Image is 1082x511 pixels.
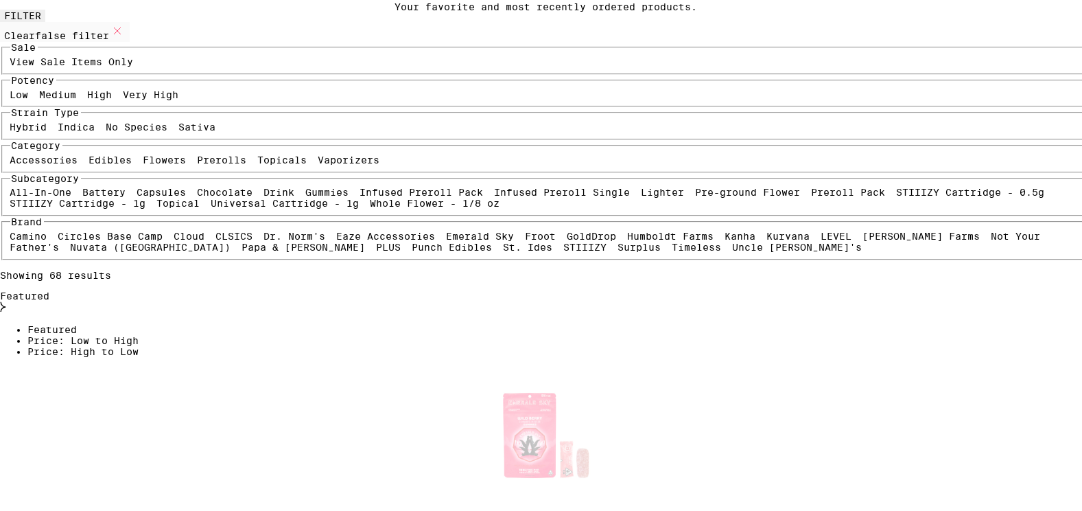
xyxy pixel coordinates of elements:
[318,152,380,163] label: Vaporizers
[628,228,714,239] label: Humboldt Farms
[124,87,179,98] label: Very High
[10,184,72,195] label: All-In-One
[89,152,132,163] label: Edibles
[10,137,62,148] legend: Category
[10,54,134,65] label: View Sale Items Only
[242,239,366,250] label: Papa & [PERSON_NAME]
[897,184,1045,195] label: STIIIZY Cartridge - 0.5g
[27,321,77,332] span: Featured
[526,228,556,239] label: Froot
[447,228,515,239] label: Emerald Sky
[58,119,95,130] label: Indica
[264,228,326,239] label: Dr. Norm's
[10,228,1041,250] label: Not Your Father's
[725,228,756,239] label: Kanha
[40,87,77,98] label: Medium
[10,39,38,50] legend: Sale
[211,195,360,206] label: Universal Cartridge - 1g
[157,195,200,206] label: Topical
[106,119,168,130] label: No Species
[767,228,810,239] label: Kurvana
[337,228,436,239] label: Eaze Accessories
[10,104,81,115] legend: Strain Type
[642,184,685,195] label: Lighter
[821,228,852,239] label: LEVEL
[10,87,29,98] label: Low
[10,228,47,239] label: Camino
[10,214,44,225] legend: Brand
[179,119,216,130] label: Sativa
[618,239,661,250] label: Surplus
[495,184,631,195] label: Infused Preroll Single
[198,184,253,195] label: Chocolate
[174,228,205,239] label: Cloud
[412,239,493,250] label: Punch Edibles
[371,195,500,206] label: Whole Flower - 1/8 oz
[10,152,78,163] label: Accessories
[863,228,980,239] label: [PERSON_NAME] Farms
[377,239,401,250] label: PLUS
[733,239,862,250] label: Uncle [PERSON_NAME]'s
[198,152,247,163] label: Prerolls
[27,343,139,354] span: Price: High to Low
[360,184,484,195] label: Infused Preroll Pack
[672,239,722,250] label: Timeless
[504,239,553,250] label: St. Ides
[71,239,231,250] label: Nuvata ([GEOGRAPHIC_DATA])
[216,228,253,239] label: CLSICS
[567,228,617,239] label: GoldDrop
[306,184,349,195] label: Gummies
[58,228,163,239] label: Circles Base Camp
[10,170,81,181] legend: Subcategory
[88,87,113,98] label: High
[137,184,187,195] label: Capsules
[83,184,126,195] label: Battery
[10,72,56,83] legend: Potency
[564,239,607,250] label: STIIIZY
[143,152,187,163] label: Flowers
[258,152,307,163] label: Topicals
[812,184,886,195] label: Preroll Pack
[27,332,139,343] span: Price: Low to High
[10,195,146,206] label: STIIIZY Cartridge - 1g
[696,184,801,195] label: Pre-ground Flower
[10,119,47,130] label: Hybrid
[264,184,295,195] label: Drink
